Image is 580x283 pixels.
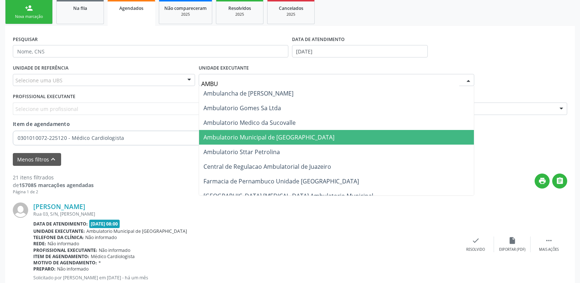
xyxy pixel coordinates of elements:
span: Não informado [48,241,79,247]
div: 21 itens filtrados [13,174,94,181]
div: Exportar (PDF) [499,247,525,252]
span: Não informado [85,234,117,241]
div: person_add [25,4,33,12]
span: Médico Cardiologista [91,253,135,260]
label: PROFISSIONAL EXECUTANTE [13,91,75,103]
span: Não informado [57,266,89,272]
div: de [13,181,94,189]
div: 2025 [221,12,258,17]
span: 0301010072-225120 - Médico Cardiologista [18,134,276,142]
span: Na fila [73,5,87,11]
button: Menos filtroskeyboard_arrow_up [13,153,61,166]
span: Ambulatorio Gomes Sa Ltda [203,104,281,112]
input: Selecione um intervalo [292,45,428,57]
span: Não informado [99,247,130,253]
div: 2025 [164,12,207,17]
img: img [13,202,28,218]
span: Farmacia de Pernambuco Unidade [GEOGRAPHIC_DATA] [203,177,359,185]
b: Profissional executante: [33,247,97,253]
p: Solicitado por [PERSON_NAME] em [DATE] - há um mês [33,275,457,281]
label: UNIDADE DE REFERÊNCIA [13,63,68,74]
label: PESQUISAR [13,34,38,45]
i:  [556,177,564,185]
i:  [545,237,553,245]
b: Item de agendamento: [33,253,89,260]
label: UNIDADE EXECUTANTE [199,63,249,74]
div: Rua 03, S/N, [PERSON_NAME] [33,211,457,217]
span: Item de agendamento [13,120,70,127]
b: Rede: [33,241,46,247]
b: Data de atendimento: [33,221,88,227]
span: Selecione uma UBS [15,77,63,84]
span: [DATE] 08:00 [89,220,120,228]
span: Ambulatorio Municipal de [GEOGRAPHIC_DATA] [86,228,187,234]
div: Página 1 de 2 [13,189,94,195]
b: Unidade executante: [33,228,85,234]
button: print [535,174,550,189]
i: check [472,237,480,245]
i: insert_drive_file [508,237,516,245]
button:  [552,174,567,189]
span: Não compareceram [164,5,207,11]
label: DATA DE ATENDIMENTO [292,34,345,45]
span: Resolvidos [228,5,251,11]
i: print [538,177,546,185]
b: Telefone da clínica: [33,234,84,241]
span: Ambulatorio Medico da Sucovalle [203,119,296,127]
b: Motivo de agendamento: [33,260,97,266]
span: Ambulatorio Municipal de [GEOGRAPHIC_DATA] [203,133,334,141]
div: Mais ações [539,247,559,252]
input: Nome, CNS [13,45,288,57]
span: Central de Regulacao Ambulatorial de Juazeiro [203,163,331,171]
input: Selecione uma unidade [201,77,459,91]
span: Ambulatorio Sttar Petrolina [203,148,280,156]
div: Resolvido [466,247,485,252]
span: [GEOGRAPHIC_DATA] [MEDICAL_DATA] Ambulatorio Municipal [203,192,373,200]
span: Ambulancha de [PERSON_NAME] [203,89,293,97]
b: Preparo: [33,266,56,272]
strong: 157085 marcações agendadas [19,182,94,189]
div: 2025 [273,12,309,17]
i: keyboard_arrow_up [49,155,57,163]
div: Nova marcação [11,14,47,19]
span: Cancelados [279,5,303,11]
span: Agendados [119,5,143,11]
a: [PERSON_NAME] [33,202,85,211]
